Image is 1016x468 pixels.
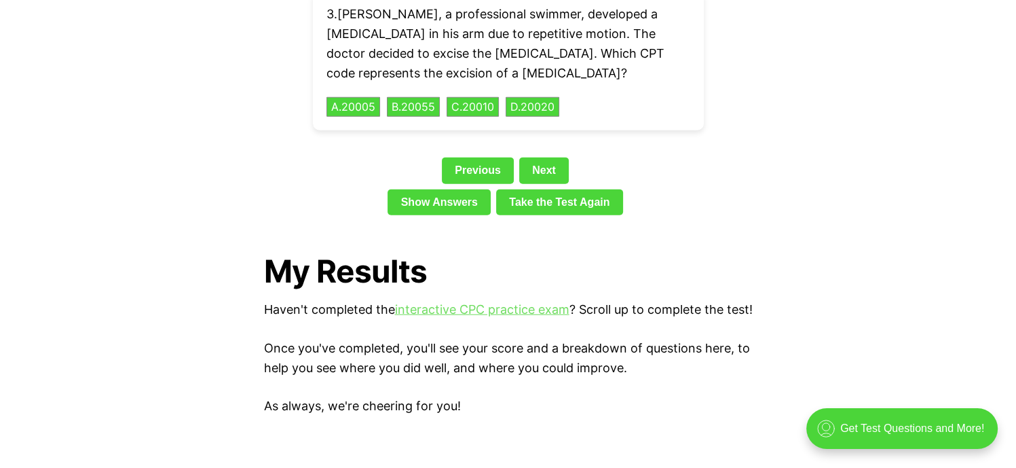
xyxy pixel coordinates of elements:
[795,401,1016,468] iframe: portal-trigger
[388,190,491,215] a: Show Answers
[442,158,514,183] a: Previous
[387,97,440,118] button: B.20055
[506,97,559,118] button: D.20020
[496,190,623,215] a: Take the Test Again
[264,253,753,289] h1: My Results
[519,158,569,183] a: Next
[395,302,569,317] a: interactive CPC practice exam
[326,5,690,83] p: 3 . [PERSON_NAME], a professional swimmer, developed a [MEDICAL_DATA] in his arm due to repetitiv...
[264,300,753,320] p: Haven't completed the ? Scroll up to complete the test!
[264,339,753,378] p: Once you've completed, you'll see your score and a breakdown of questions here, to help you see w...
[447,97,499,118] button: C.20010
[326,97,380,118] button: A.20005
[264,397,753,416] p: As always, we're cheering for you!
